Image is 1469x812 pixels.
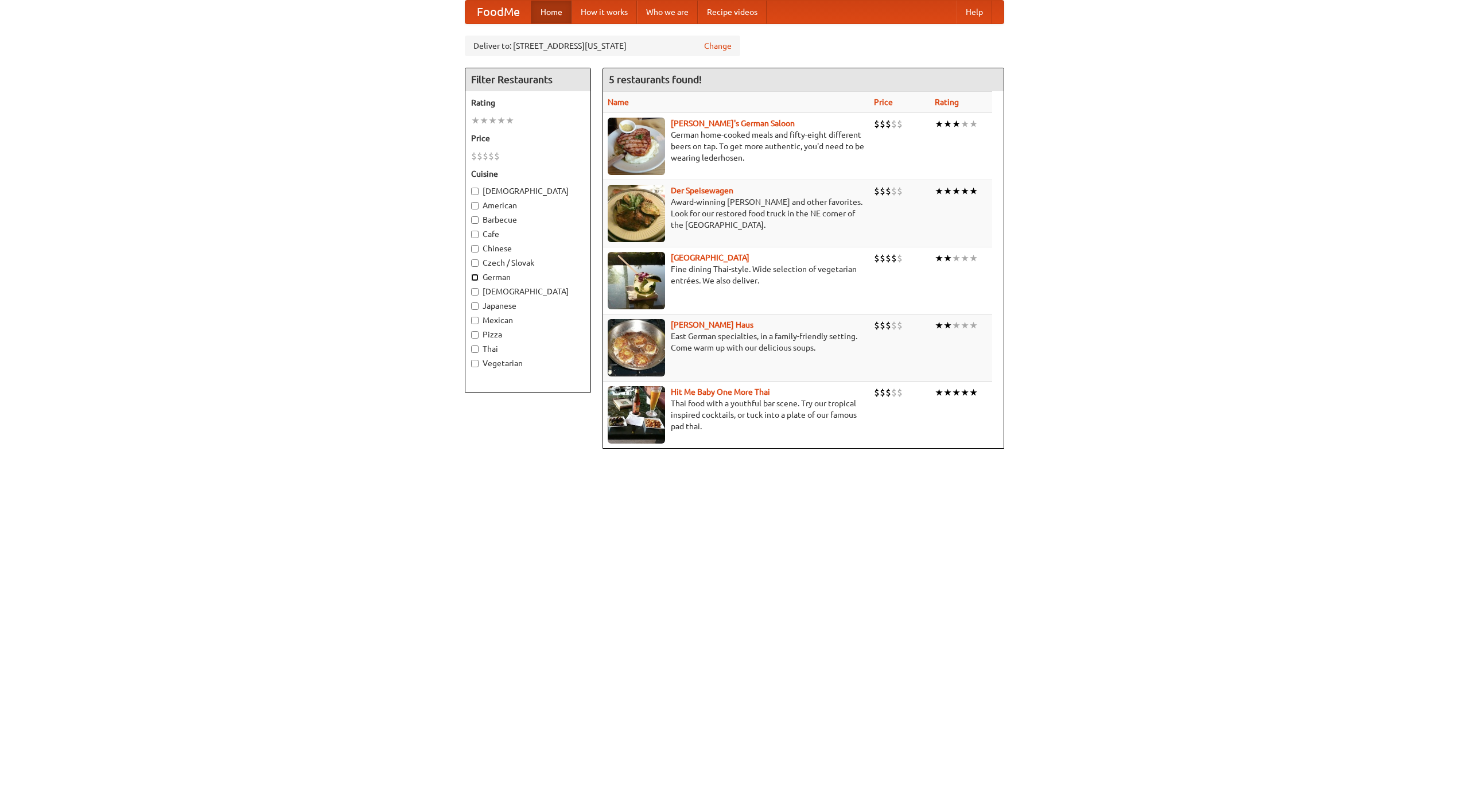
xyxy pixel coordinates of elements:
a: Der Speisewagen [671,186,733,195]
li: $ [880,252,885,265]
li: ★ [935,252,943,265]
li: $ [477,150,483,162]
li: $ [891,252,897,265]
li: $ [891,118,897,130]
a: Hit Me Baby One More Thai [671,387,770,397]
img: esthers.jpg [608,118,665,175]
li: ★ [952,319,961,332]
div: Deliver to: [STREET_ADDRESS][US_STATE] [465,36,740,56]
input: Vegetarian [471,360,479,367]
li: $ [885,386,891,399]
li: ★ [969,185,978,197]
h4: Filter Restaurants [465,68,590,91]
li: ★ [969,386,978,399]
label: [DEMOGRAPHIC_DATA] [471,286,585,297]
input: Barbecue [471,216,479,224]
label: Vegetarian [471,358,585,369]
li: ★ [480,114,488,127]
li: ★ [952,118,961,130]
li: ★ [943,319,952,332]
a: Change [704,40,732,52]
li: $ [488,150,494,162]
p: Thai food with a youthful bar scene. Try our tropical inspired cocktails, or tuck into a plate of... [608,398,865,432]
a: [PERSON_NAME]'s German Saloon [671,119,795,128]
label: Barbecue [471,214,585,226]
input: American [471,202,479,209]
label: Thai [471,343,585,355]
li: ★ [943,252,952,265]
input: Pizza [471,331,479,339]
li: ★ [961,386,969,399]
li: $ [874,252,880,265]
p: German home-cooked meals and fifty-eight different beers on tap. To get more authentic, you'd nee... [608,129,865,164]
li: ★ [943,185,952,197]
li: ★ [935,386,943,399]
input: Cafe [471,231,479,238]
label: Mexican [471,314,585,326]
label: Japanese [471,300,585,312]
li: ★ [943,118,952,130]
input: Thai [471,345,479,353]
li: ★ [969,319,978,332]
li: ★ [969,252,978,265]
li: $ [885,252,891,265]
a: How it works [572,1,637,24]
li: $ [897,386,903,399]
a: FoodMe [465,1,531,24]
h5: Rating [471,97,585,108]
li: $ [880,185,885,197]
ng-pluralize: 5 restaurants found! [609,74,702,85]
li: ★ [935,319,943,332]
img: satay.jpg [608,252,665,309]
li: $ [874,118,880,130]
a: Price [874,98,893,107]
label: Cafe [471,228,585,240]
li: $ [897,319,903,332]
input: German [471,274,479,281]
li: ★ [935,118,943,130]
input: Czech / Slovak [471,259,479,267]
a: [PERSON_NAME] Haus [671,320,753,329]
li: $ [880,386,885,399]
label: American [471,200,585,211]
p: Fine dining Thai-style. Wide selection of vegetarian entrées. We also deliver. [608,263,865,286]
li: ★ [943,386,952,399]
li: $ [885,118,891,130]
input: [DEMOGRAPHIC_DATA] [471,288,479,296]
li: ★ [952,185,961,197]
li: ★ [935,185,943,197]
a: [GEOGRAPHIC_DATA] [671,253,749,262]
li: $ [891,319,897,332]
p: Award-winning [PERSON_NAME] and other favorites. Look for our restored food truck in the NE corne... [608,196,865,231]
li: ★ [969,118,978,130]
input: Mexican [471,317,479,324]
img: babythai.jpg [608,386,665,444]
img: speisewagen.jpg [608,185,665,242]
label: [DEMOGRAPHIC_DATA] [471,185,585,197]
a: Name [608,98,629,107]
li: $ [885,185,891,197]
li: ★ [952,252,961,265]
label: German [471,271,585,283]
li: $ [471,150,477,162]
li: ★ [471,114,480,127]
a: Who we are [637,1,698,24]
a: Help [957,1,992,24]
a: Recipe videos [698,1,767,24]
input: [DEMOGRAPHIC_DATA] [471,188,479,195]
input: Japanese [471,302,479,310]
li: $ [874,319,880,332]
h5: Cuisine [471,168,585,180]
a: Home [531,1,572,24]
a: Rating [935,98,959,107]
li: $ [891,185,897,197]
li: $ [891,386,897,399]
li: $ [874,386,880,399]
li: $ [897,252,903,265]
li: $ [880,319,885,332]
li: ★ [952,386,961,399]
